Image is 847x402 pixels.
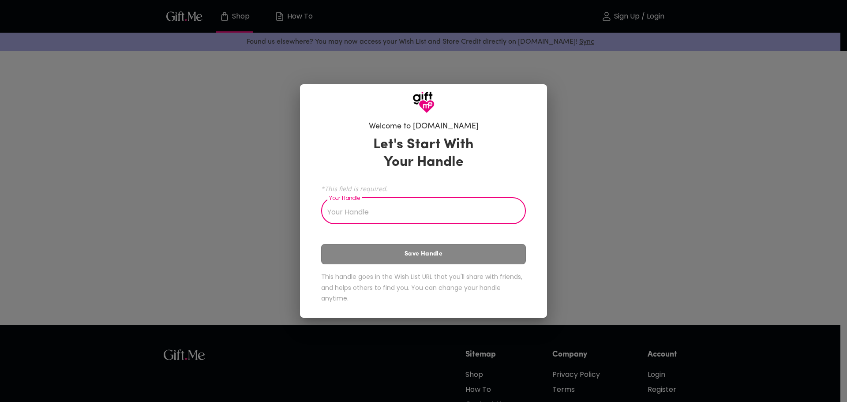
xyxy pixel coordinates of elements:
[369,121,479,132] h6: Welcome to [DOMAIN_NAME]
[321,184,526,193] span: *This field is required.
[362,136,485,171] h3: Let's Start With Your Handle
[321,199,516,224] input: Your Handle
[321,271,526,304] h6: This handle goes in the Wish List URL that you'll share with friends, and helps others to find yo...
[412,91,435,113] img: GiftMe Logo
